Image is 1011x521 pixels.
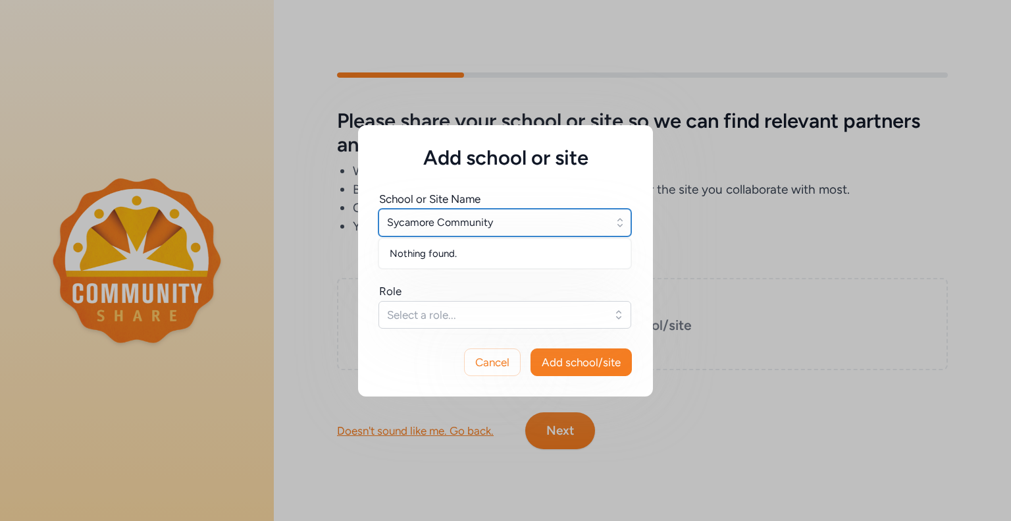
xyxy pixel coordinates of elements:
span: Cancel [475,354,509,370]
div: Role [379,283,402,299]
span: Add school/site [542,354,621,370]
input: Enter school name... [378,209,631,236]
button: Select a role... [378,301,631,329]
div: School or Site Name [379,191,480,207]
h5: Add school or site [379,146,632,170]
div: Nothing found. [379,242,631,265]
button: Cancel [464,348,521,376]
span: Select a role... [387,307,604,323]
button: Add school/site [531,348,632,376]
